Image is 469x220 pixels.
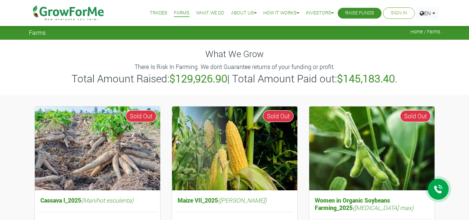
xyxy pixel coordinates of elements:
[416,7,439,19] a: EN
[218,196,267,204] i: ([PERSON_NAME])
[172,106,297,191] img: growforme image
[345,9,374,17] a: Raise Funds
[30,62,439,71] p: There Is Risk In Farming. We dont Guarantee returns of your funding or profit.
[176,195,294,206] h5: Maize VII_2025
[29,49,440,59] h4: What We Grow
[309,106,435,191] img: growforme image
[231,9,257,17] a: About Us
[263,9,299,17] a: How it Works
[196,9,224,17] a: What We Do
[150,9,167,17] a: Trades
[306,9,334,17] a: Investors
[81,196,133,204] i: (Manihot esculenta)
[39,195,156,206] h5: Cassava I_2025
[174,9,189,17] a: Farms
[126,110,156,122] span: Sold Out
[400,110,431,122] span: Sold Out
[29,29,46,36] span: Farms
[391,9,407,17] a: Sign In
[30,72,439,85] h3: Total Amount Raised: | Total Amount Paid out: .
[263,110,294,122] span: Sold Out
[169,72,227,85] b: $129,926.90
[353,204,413,211] i: ([MEDICAL_DATA] max)
[35,106,160,191] img: growforme image
[410,29,440,35] span: Home / Farms
[313,195,431,213] h5: Women in Organic Soybeans Farming_2025
[337,72,395,85] b: $145,183.40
